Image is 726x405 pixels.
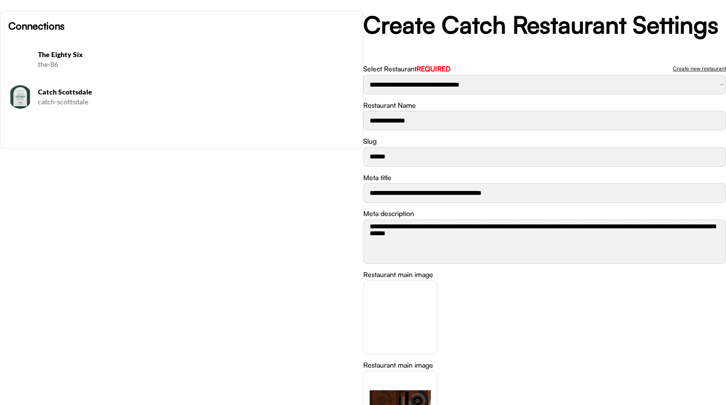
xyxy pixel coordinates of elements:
div: Select Restaurant [363,64,450,74]
img: Catch%20Scottsdale%20VIP%20Invite%20V3-02.png [8,85,32,109]
div: Restaurant main image [363,360,433,370]
div: the-86 [38,60,355,69]
div: Meta title [363,173,391,183]
font: REQUIRED [416,64,450,73]
div: Restaurant main image [363,270,433,280]
div: Create new restaurant [673,66,726,71]
div: Slug [363,136,377,146]
h6: Connections [8,19,355,33]
div: catch-scottsdale [38,97,355,107]
h6: Catch Scottsdale [38,87,355,97]
div: Meta description [363,209,414,218]
h6: The Eighty Six [38,50,355,60]
div: Restaurant Name [363,100,416,110]
img: Screenshot%202025-08-11%20at%2010.33.52%E2%80%AFAM.png [8,48,32,71]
